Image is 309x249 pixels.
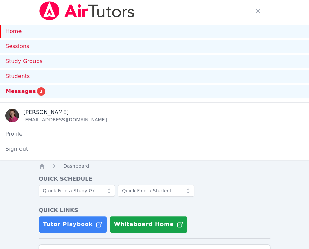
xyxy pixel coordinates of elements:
[23,116,107,123] div: [EMAIL_ADDRESS][DOMAIN_NAME]
[39,216,107,233] a: Tutor Playbook
[110,216,188,233] button: Whiteboard Home
[5,87,36,96] span: Messages
[39,1,135,20] img: Air Tutors
[39,185,115,197] input: Quick Find a Study Group
[39,163,270,170] nav: Breadcrumb
[63,163,89,170] a: Dashboard
[118,185,194,197] input: Quick Find a Student
[39,175,270,183] h4: Quick Schedule
[37,87,45,96] span: 1
[39,206,270,215] h4: Quick Links
[23,108,107,116] div: [PERSON_NAME]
